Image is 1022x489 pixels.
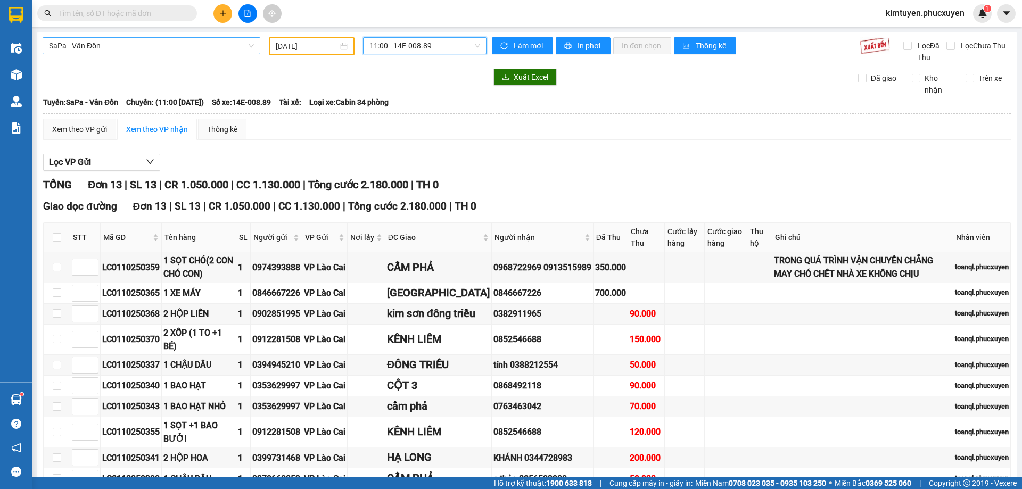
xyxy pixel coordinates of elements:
span: VP Gửi [305,231,336,243]
div: 0846667226 [493,286,591,300]
div: LC0110250355 [102,425,160,438]
img: logo-vxr [9,7,23,23]
sup: 1 [984,5,991,12]
span: CR 1.050.000 [209,200,270,212]
span: Giao dọc đường [43,200,117,212]
span: message [11,467,21,477]
span: down [146,158,154,166]
button: plus [213,4,232,23]
span: SL 13 [175,200,201,212]
th: Cước giao hàng [705,223,747,252]
div: 1 BAO HẠT [163,379,234,392]
div: VP Lào Cai [304,261,345,274]
div: 0763463042 [493,400,591,413]
div: cẩm phả [387,398,490,415]
div: 150.000 [630,333,663,346]
td: VP Lào Cai [302,376,348,396]
div: KHÁNH 0344728983 [493,451,591,465]
img: solution-icon [11,122,22,134]
div: HẠ LONG [387,449,490,466]
input: Tìm tên, số ĐT hoặc mã đơn [59,7,184,19]
div: 1 [238,400,249,413]
span: Người gửi [253,231,291,243]
strong: 0369 525 060 [866,479,911,487]
span: printer [564,42,573,51]
span: | [231,178,234,191]
span: SL 13 [130,178,156,191]
span: Xuất Excel [514,71,548,83]
div: toanql.phucxuyen [955,308,1009,319]
div: kim sơn đông triều [387,305,490,322]
div: 0912281508 [252,425,300,438]
div: LC0110250337 [102,358,160,371]
img: warehouse-icon [11,96,22,107]
td: VP Lào Cai [302,355,348,376]
div: VP Lào Cai [304,400,345,413]
span: TỔNG [43,178,72,191]
div: toanql.phucxuyen [955,380,1009,391]
div: 120.000 [630,425,663,438]
div: LC0110250340 [102,379,160,392]
div: LC0110250388 [102,472,160,485]
button: downloadXuất Excel [493,69,557,86]
th: Tên hàng [162,223,236,252]
div: c thảo 0856583888 [493,472,591,485]
div: LC0110250368 [102,307,160,320]
img: icon-new-feature [978,9,987,18]
th: Chưa Thu [628,223,665,252]
td: VP Lào Cai [302,283,348,304]
div: 70.000 [630,400,663,413]
div: 0852546688 [493,333,591,346]
span: bar-chart [682,42,691,51]
td: LC0110250337 [101,355,162,376]
div: 2 HỘP HOA [163,451,234,465]
span: file-add [244,10,251,17]
span: kimtuyen.phucxuyen [877,6,973,20]
div: toanql.phucxuyen [955,360,1009,370]
div: toanql.phucxuyen [955,262,1009,272]
div: 1 CHẬU DÂU [163,472,234,485]
div: 200.000 [630,451,663,465]
div: 350.000 [595,261,626,274]
div: toanql.phucxuyen [955,452,1009,463]
td: LC0110250355 [101,417,162,447]
td: VP Lào Cai [302,304,348,325]
div: 0353629997 [252,379,300,392]
div: 1 XE MÁY [163,286,234,300]
span: CR 1.050.000 [164,178,228,191]
td: VP Lào Cai [302,252,348,283]
span: | [125,178,127,191]
div: 0968722969 0913515989 [493,261,591,274]
div: KÊNH LIÊM [387,424,490,440]
div: 1 [238,379,249,392]
td: VP Lào Cai [302,447,348,468]
div: 2 XỐP (1 TO +1 BÉ) [163,326,234,353]
div: CẨM PHẢ [387,259,490,276]
td: VP Lào Cai [302,468,348,489]
div: 0394945210 [252,358,300,371]
td: LC0110250359 [101,252,162,283]
div: LC0110250370 [102,333,160,346]
span: Lọc Chưa Thu [957,40,1007,52]
sup: 1 [20,393,23,396]
div: toanql.phucxuyen [955,334,1009,344]
span: Đơn 13 [88,178,122,191]
div: 1 CHẬU DÂU [163,358,234,371]
div: 0912281508 [252,333,300,346]
div: 90.000 [630,307,663,320]
div: 700.000 [595,286,626,300]
div: LC0110250359 [102,261,160,274]
span: TH 0 [455,200,476,212]
div: VP Lào Cai [304,425,345,438]
button: bar-chartThống kê [674,37,736,54]
button: file-add [238,4,257,23]
div: KÊNH LIÊM [387,331,490,347]
div: [GEOGRAPHIC_DATA] [387,285,490,301]
span: Làm mới [514,40,545,52]
div: 1 [238,333,249,346]
div: 1 [238,451,249,465]
span: sync [500,42,509,51]
div: LC0110250341 [102,451,160,465]
div: CẨM PHẢ [387,470,490,486]
th: Nhân viên [953,223,1011,252]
